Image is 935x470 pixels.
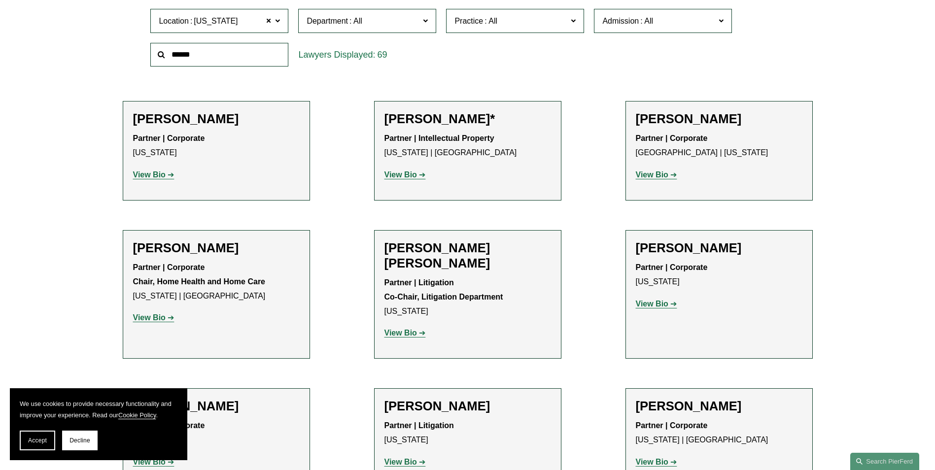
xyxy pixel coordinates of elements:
[133,170,174,179] a: View Bio
[850,453,919,470] a: Search this site
[384,278,503,301] strong: Partner | Litigation Co-Chair, Litigation Department
[133,458,174,466] a: View Bio
[384,399,551,414] h2: [PERSON_NAME]
[636,240,802,256] h2: [PERSON_NAME]
[384,276,551,318] p: [US_STATE]
[636,419,802,447] p: [US_STATE] | [GEOGRAPHIC_DATA]
[133,263,205,271] strong: Partner | Corporate
[636,263,708,271] strong: Partner | Corporate
[133,170,166,179] strong: View Bio
[28,437,47,444] span: Accept
[636,300,668,308] strong: View Bio
[133,277,266,286] strong: Chair, Home Health and Home Care
[636,111,802,127] h2: [PERSON_NAME]
[384,170,417,179] strong: View Bio
[133,111,300,127] h2: [PERSON_NAME]
[384,170,426,179] a: View Bio
[133,313,166,322] strong: View Bio
[636,458,677,466] a: View Bio
[20,431,55,450] button: Accept
[133,313,174,322] a: View Bio
[20,398,177,421] p: We use cookies to provide necessary functionality and improve your experience. Read our .
[384,419,551,447] p: [US_STATE]
[384,458,426,466] a: View Bio
[602,17,639,25] span: Admission
[10,388,187,460] section: Cookie banner
[62,431,98,450] button: Decline
[133,261,300,303] p: [US_STATE] | [GEOGRAPHIC_DATA]
[384,132,551,160] p: [US_STATE] | [GEOGRAPHIC_DATA]
[384,111,551,127] h2: [PERSON_NAME]*
[133,399,300,414] h2: [PERSON_NAME]
[118,411,156,419] a: Cookie Policy
[636,261,802,289] p: [US_STATE]
[307,17,348,25] span: Department
[384,458,417,466] strong: View Bio
[636,170,668,179] strong: View Bio
[384,329,417,337] strong: View Bio
[133,240,300,256] h2: [PERSON_NAME]
[636,399,802,414] h2: [PERSON_NAME]
[384,134,494,142] strong: Partner | Intellectual Property
[636,458,668,466] strong: View Bio
[384,329,426,337] a: View Bio
[133,419,300,447] p: [US_STATE]
[636,132,802,160] p: [GEOGRAPHIC_DATA] | [US_STATE]
[377,50,387,60] span: 69
[159,17,189,25] span: Location
[636,300,677,308] a: View Bio
[636,134,708,142] strong: Partner | Corporate
[454,17,483,25] span: Practice
[133,132,300,160] p: [US_STATE]
[133,134,205,142] strong: Partner | Corporate
[133,458,166,466] strong: View Bio
[384,421,454,430] strong: Partner | Litigation
[69,437,90,444] span: Decline
[636,170,677,179] a: View Bio
[194,15,238,28] span: [US_STATE]
[636,421,708,430] strong: Partner | Corporate
[384,240,551,271] h2: [PERSON_NAME] [PERSON_NAME]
